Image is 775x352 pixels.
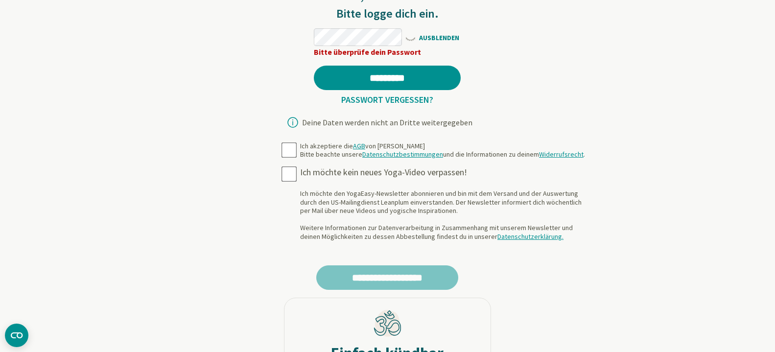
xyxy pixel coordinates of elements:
a: Datenschutzbestimmungen [362,150,443,159]
span: AUSBLENDEN [404,31,461,43]
div: Deine Daten werden nicht an Dritte weitergegeben [302,118,472,126]
a: AGB [353,141,365,150]
a: Widerrufsrecht [539,150,584,159]
div: Ich möchte kein neues Yoga-Video verpassen! [300,167,589,178]
a: Datenschutzerklärung. [497,232,564,241]
button: CMP-Widget öffnen [5,324,28,347]
div: Bitte überprüfe dein Passwort [314,46,461,58]
div: Ich möchte den YogaEasy-Newsletter abonnieren und bin mit dem Versand und der Auswertung durch de... [300,189,589,241]
a: Passwort vergessen? [337,94,437,105]
div: Ich akzeptiere die von [PERSON_NAME] Bitte beachte unsere und die Informationen zu deinem . [300,142,585,159]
